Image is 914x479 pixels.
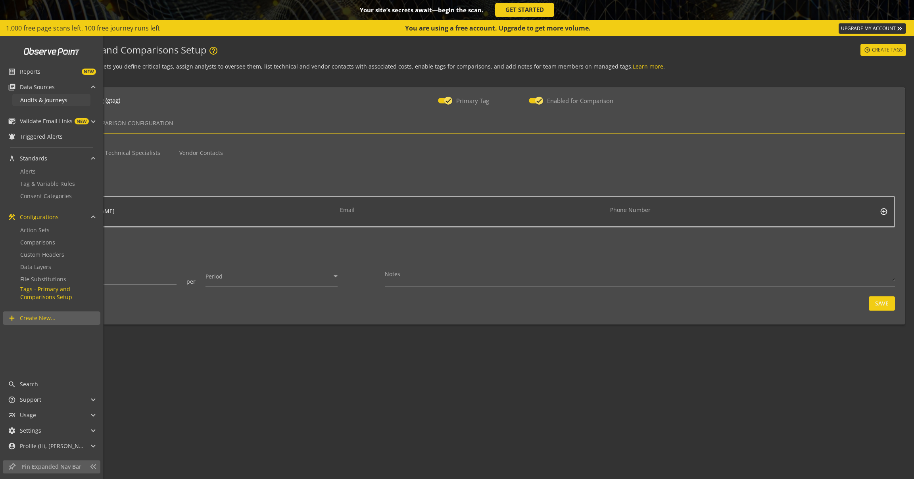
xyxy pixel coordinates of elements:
[875,296,889,311] span: Save
[860,44,906,56] button: Create Tags
[179,150,223,156] span: Vendor Contacts
[869,296,895,311] button: Save
[3,80,100,94] mat-expansion-panel-header: Data Sources
[21,463,85,471] span: Pin Expanded Nav Bar
[3,152,100,165] mat-expansion-panel-header: Standards
[3,165,100,208] div: Standards
[610,206,651,213] mat-label: Phone Number
[20,275,66,283] span: File Substitutions
[3,210,100,224] mat-expansion-panel-header: Configurations
[8,83,16,91] mat-icon: library_books
[340,206,355,213] mat-label: Email
[20,96,67,104] span: Audits & Journeys
[20,117,73,125] span: Validate Email Links
[8,213,16,221] mat-icon: construction
[3,115,100,128] mat-expansion-panel-header: Validate Email LinksNEW
[20,83,55,91] span: Data Sources
[105,150,160,156] span: Technical Specialists
[20,239,55,246] span: Comparisons
[180,278,205,285] span: per
[20,411,36,419] span: Usage
[209,46,218,55] mat-icon: help_outline
[20,380,38,388] span: Search
[8,396,16,404] mat-icon: help_outline
[20,168,36,175] span: Alerts
[35,113,905,324] div: Google Tag (gtag)Google Tag (gtag)Primary TagEnabled for Comparison
[44,245,895,251] h2: More Info
[3,439,100,453] mat-expansion-panel-header: Profile (Hi, [PERSON_NAME]!)
[20,251,64,258] span: Custom Headers
[33,44,906,71] op-library-header: Tags - Primary and Comparisons Setup
[35,76,905,84] p: 1 items
[495,3,554,17] a: GET STARTED
[33,63,906,71] p: The Primary Tags feature lets you define critical tags, assign analysts to oversee them, list tec...
[633,63,663,70] a: Learn more
[20,285,72,301] span: Tags - Primary and Comparisons Setup
[20,442,83,450] span: Profile (Hi, [PERSON_NAME]!)
[8,380,16,388] mat-icon: search
[8,314,16,322] mat-icon: add
[8,427,16,435] mat-icon: settings
[360,7,483,13] div: Your site’s secrets await—begin the scan.
[8,68,16,76] mat-icon: list_alt
[44,95,183,107] div: Google Tag (gtag)
[3,130,100,143] a: Triggered Alerts
[75,118,89,124] span: NEW
[20,68,40,76] span: Reports
[8,442,16,450] mat-icon: account_circle
[880,208,888,216] mat-icon: add_circle_outline
[20,427,41,435] span: Settings
[3,424,100,437] mat-expansion-panel-header: Settings
[205,272,223,280] mat-label: Period
[3,311,100,325] a: Create New...
[20,180,75,187] span: Tag & Variable Rules
[35,88,905,113] mat-expansion-panel-header: Google Tag (gtag)Google Tag (gtag)Primary TagEnabled for Comparison
[864,46,871,53] mat-icon: control_point
[20,263,51,271] span: Data Layers
[89,120,173,126] span: Comparison Configuration
[896,25,904,32] mat-icon: keyboard_double_arrow_right
[872,43,903,57] span: Create Tags
[3,408,100,422] mat-expansion-panel-header: Usage
[8,117,16,125] mat-icon: mark_email_read
[20,155,47,162] span: Standards
[6,24,160,33] span: 1,000 free page scans left, 100 free journey runs left
[543,97,613,105] label: Enabled for Comparison
[839,23,906,34] a: UPGRADE MY ACCOUNT
[3,94,100,113] div: Data Sources
[405,24,591,33] div: You are using a free account. Upgrade to get more volume.
[8,133,16,141] mat-icon: notifications_active
[452,97,489,105] label: Primary Tag
[20,396,41,404] span: Support
[44,176,895,182] h2: Add Owners
[3,378,100,391] a: Search
[33,44,228,56] h2: Tags - Primary and Comparisons Setup
[3,224,100,307] div: Configurations
[20,213,59,221] span: Configurations
[3,65,100,78] a: ReportsNEW
[82,69,96,75] span: NEW
[8,155,16,162] mat-icon: architecture
[20,192,72,200] span: Consent Categories
[20,133,63,141] span: Triggered Alerts
[3,393,100,406] mat-expansion-panel-header: Support
[20,226,50,234] span: Action Sets
[8,411,16,419] mat-icon: multiline_chart
[20,314,56,322] span: Create New...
